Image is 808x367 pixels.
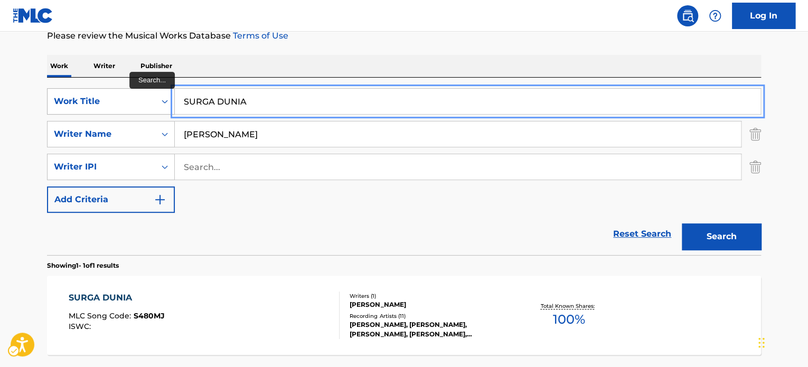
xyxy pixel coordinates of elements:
div: Writers ( 1 ) [350,292,509,300]
input: Search... [175,154,741,180]
div: Chat Widget [755,316,808,367]
div: Writer IPI [54,161,149,173]
img: help [709,10,721,22]
div: SURGA DUNIA [69,291,165,304]
a: Terms of Use [231,31,288,41]
p: Publisher [137,55,175,77]
img: Delete Criterion [749,154,761,180]
div: [PERSON_NAME], [PERSON_NAME], [PERSON_NAME], [PERSON_NAME], [PERSON_NAME], [PERSON_NAME] & HENDRO... [350,320,509,339]
form: Search Form [47,88,761,255]
a: Log In [732,3,795,29]
div: Recording Artists ( 11 ) [350,312,509,320]
img: MLC Logo [13,8,53,23]
span: 100 % [552,310,585,329]
span: MLC Song Code : [69,311,134,321]
div: Drag [758,327,765,359]
a: SURGA DUNIAMLC Song Code:S480MJISWC:Writers (1)[PERSON_NAME]Recording Artists (11)[PERSON_NAME], ... [47,276,761,355]
div: Work Title [54,95,149,108]
p: Total Known Shares: [540,302,597,310]
input: Search... [175,121,741,147]
a: Reset Search [608,222,677,246]
button: Add Criteria [47,186,175,213]
img: 9d2ae6d4665cec9f34b9.svg [154,193,166,206]
div: [PERSON_NAME] [350,300,509,309]
p: Work [47,55,71,77]
div: Writer Name [54,128,149,140]
input: Search... [175,89,760,114]
iframe: Hubspot Iframe [755,316,808,367]
p: Writer [90,55,118,77]
p: Showing 1 - 1 of 1 results [47,261,119,270]
img: Delete Criterion [749,121,761,147]
img: search [681,10,694,22]
span: ISWC : [69,322,93,331]
span: S480MJ [134,311,165,321]
p: Please review the Musical Works Database [47,30,761,42]
button: Search [682,223,761,250]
